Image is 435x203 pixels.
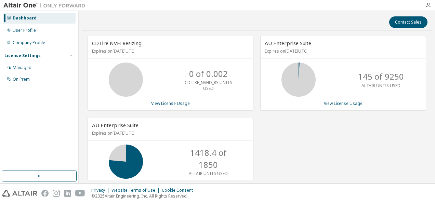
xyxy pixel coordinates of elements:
p: © 2025 Altair Engineering, Inc. All Rights Reserved. [91,193,197,199]
p: 145 of 9250 [358,71,404,82]
p: ALTAIR UNITS USED [361,83,400,89]
img: youtube.svg [75,190,85,197]
div: On Prem [13,77,30,82]
a: View License Usage [151,100,190,106]
div: License Settings [4,53,41,58]
div: Website Terms of Use [111,188,162,193]
p: CDTIRE_NVHD_RS UNITS USED [181,80,236,91]
img: instagram.svg [53,190,60,197]
img: Altair One [3,2,89,9]
p: ALTAIR UNITS USED [189,171,228,176]
p: Expires on [DATE] UTC [92,48,247,54]
img: altair_logo.svg [2,190,37,197]
div: Cookie Consent [162,188,197,193]
p: 1418.4 of 1850 [181,147,236,171]
div: Dashboard [13,15,37,21]
div: User Profile [13,28,36,33]
div: Company Profile [13,40,45,45]
img: facebook.svg [41,190,49,197]
span: AU Enterprise Suite [92,122,139,128]
p: Expires on [DATE] UTC [265,48,420,54]
p: Expires on [DATE] UTC [92,130,247,136]
a: View License Usage [324,100,362,106]
p: 0 of 0.002 [189,68,228,80]
span: CDTire NVH Resizing [92,40,142,46]
img: linkedin.svg [64,190,71,197]
div: Managed [13,65,31,70]
button: Contact Sales [389,16,427,28]
span: AU Enterprise Suite [265,40,311,46]
div: Privacy [91,188,111,193]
